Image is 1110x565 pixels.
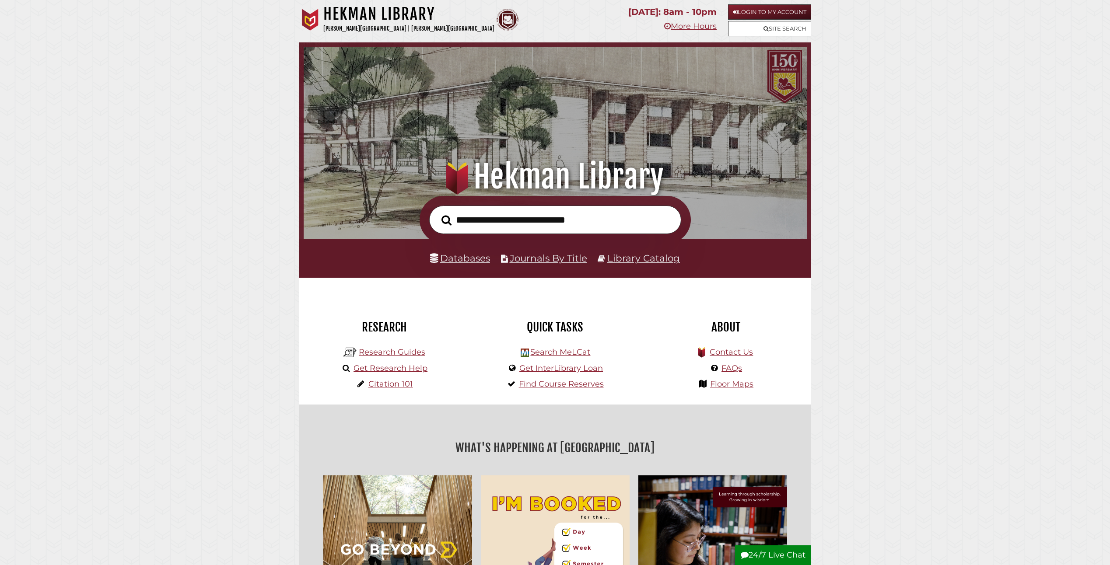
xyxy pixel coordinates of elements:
a: Site Search [728,21,811,36]
a: Journals By Title [510,252,587,264]
a: Login to My Account [728,4,811,20]
a: Databases [430,252,490,264]
a: More Hours [664,21,717,31]
a: Research Guides [359,347,425,357]
i: Search [441,215,452,226]
h2: What's Happening at [GEOGRAPHIC_DATA] [306,438,805,458]
img: Hekman Library Logo [343,346,357,359]
img: Hekman Library Logo [521,349,529,357]
a: Search MeLCat [530,347,590,357]
a: Contact Us [710,347,753,357]
a: Library Catalog [607,252,680,264]
h1: Hekman Library [320,157,790,196]
a: Citation 101 [368,379,413,389]
p: [DATE]: 8am - 10pm [628,4,717,20]
h2: About [647,320,805,335]
img: Calvin University [299,9,321,31]
p: [PERSON_NAME][GEOGRAPHIC_DATA] | [PERSON_NAME][GEOGRAPHIC_DATA] [323,24,494,34]
a: Floor Maps [710,379,753,389]
button: Search [437,213,456,228]
img: Calvin Theological Seminary [497,9,518,31]
a: Find Course Reserves [519,379,604,389]
a: Get Research Help [354,363,427,373]
a: FAQs [721,363,742,373]
h2: Research [306,320,463,335]
h1: Hekman Library [323,4,494,24]
a: Get InterLibrary Loan [519,363,603,373]
h2: Quick Tasks [476,320,634,335]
